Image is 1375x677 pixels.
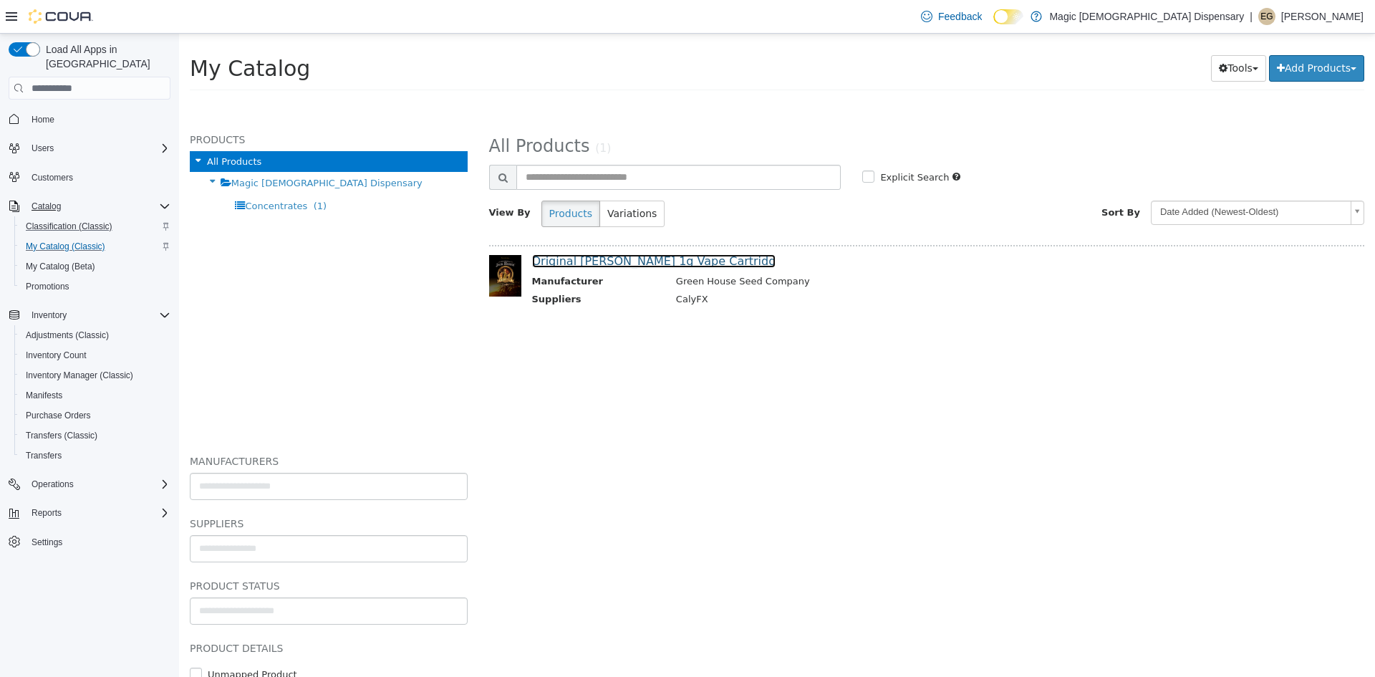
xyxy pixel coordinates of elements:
img: 150 [310,221,342,263]
button: Products [362,167,421,193]
span: Classification (Classic) [26,221,112,232]
span: Catalog [32,201,61,212]
h5: Manufacturers [11,419,289,436]
span: Transfers [26,450,62,461]
h5: Product Details [11,606,289,623]
button: Transfers [14,446,176,466]
span: Manifests [26,390,62,401]
span: View By [310,173,352,184]
img: Cova [29,9,93,24]
span: Classification (Classic) [20,218,170,235]
span: Transfers (Classic) [26,430,97,441]
button: Classification (Classic) [14,216,176,236]
span: My Catalog (Beta) [20,258,170,275]
a: My Catalog (Beta) [20,258,101,275]
label: Explicit Search [698,137,770,151]
span: Dark Mode [993,24,994,25]
button: Home [3,108,176,129]
a: Feedback [915,2,988,31]
h5: Suppliers [11,481,289,499]
span: My Catalog (Classic) [26,241,105,252]
div: Eduardo Gonzalez [1258,8,1275,25]
span: EG [1260,8,1273,25]
span: Transfers (Classic) [20,427,170,444]
button: Inventory [26,307,72,324]
span: Adjustments (Classic) [20,327,170,344]
span: Inventory Manager (Classic) [26,370,133,381]
nav: Complex example [9,102,170,590]
a: Transfers (Classic) [20,427,103,444]
label: Unmapped Product [25,634,118,648]
button: Customers [3,167,176,188]
span: Inventory Count [20,347,170,364]
button: Catalog [26,198,67,215]
button: Variations [420,167,486,193]
span: Inventory Manager (Classic) [20,367,170,384]
button: Catalog [3,196,176,216]
span: Operations [26,476,170,493]
button: Operations [26,476,79,493]
span: Reports [26,504,170,522]
a: Customers [26,169,79,186]
button: Purchase Orders [14,405,176,426]
span: Date Added (Newest-Oldest) [973,168,1166,190]
a: Promotions [20,278,75,295]
a: Home [26,111,60,128]
button: Manifests [14,385,176,405]
th: Suppliers [353,259,486,277]
span: Inventory [26,307,170,324]
p: | [1250,8,1253,25]
a: Inventory Count [20,347,92,364]
td: CalyFX [486,259,1154,277]
span: Settings [32,537,62,548]
p: [PERSON_NAME] [1281,8,1364,25]
button: Users [3,138,176,158]
span: My Catalog [11,22,131,47]
button: Tools [1032,21,1087,48]
span: Magic [DEMOGRAPHIC_DATA] Dispensary [52,144,243,155]
button: Users [26,140,59,157]
span: Concentrates [66,167,128,178]
button: Add Products [1090,21,1185,48]
span: Purchase Orders [26,410,91,421]
a: Adjustments (Classic) [20,327,115,344]
a: Purchase Orders [20,407,97,424]
span: Customers [26,168,170,186]
span: Operations [32,479,74,490]
small: (1) [416,108,432,121]
button: Inventory Manager (Classic) [14,365,176,385]
span: Sort By [922,173,961,184]
input: Dark Mode [993,9,1023,24]
span: Users [32,143,54,154]
span: Adjustments (Classic) [26,330,109,341]
span: Promotions [20,278,170,295]
span: All Products [28,123,82,133]
span: Users [26,140,170,157]
a: My Catalog (Classic) [20,238,111,255]
span: Customers [32,172,73,183]
span: Transfers [20,447,170,464]
span: Load All Apps in [GEOGRAPHIC_DATA] [40,42,170,71]
button: My Catalog (Beta) [14,256,176,277]
span: Manifests [20,387,170,404]
span: Home [26,110,170,128]
button: Reports [3,503,176,523]
span: Purchase Orders [20,407,170,424]
button: Inventory Count [14,345,176,365]
h5: Products [11,97,289,115]
a: Inventory Manager (Classic) [20,367,139,384]
button: Promotions [14,277,176,297]
span: Inventory Count [26,350,87,361]
span: (1) [135,167,148,178]
a: Classification (Classic) [20,218,118,235]
p: Magic [DEMOGRAPHIC_DATA] Dispensary [1049,8,1244,25]
span: Promotions [26,281,69,292]
span: Home [32,114,54,125]
td: Green House Seed Company [486,241,1154,259]
span: Settings [26,533,170,551]
a: Transfers [20,447,67,464]
span: Catalog [26,198,170,215]
span: Feedback [938,9,982,24]
span: Reports [32,507,62,519]
button: Adjustments (Classic) [14,325,176,345]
